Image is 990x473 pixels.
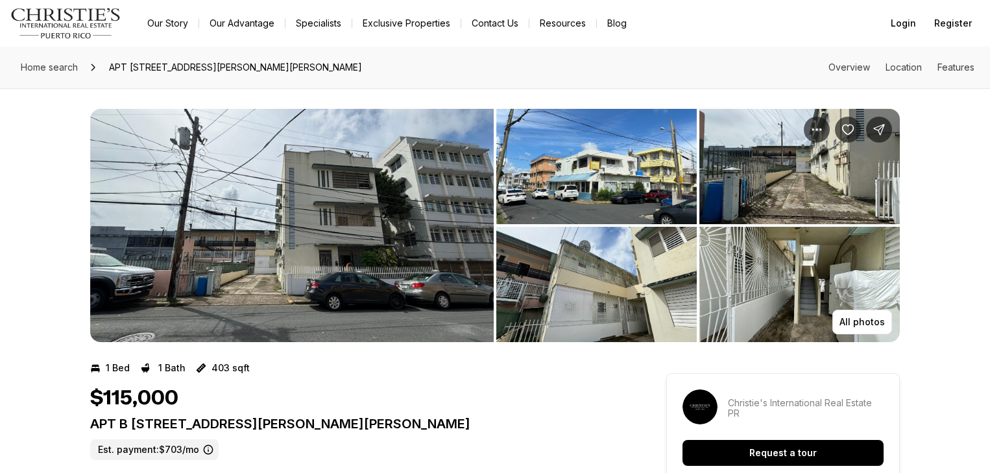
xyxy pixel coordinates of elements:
[90,109,494,342] li: 1 of 5
[866,117,892,143] button: Share Property: APT B 2 DOMINGO CABRERA 112 #1
[839,317,885,327] p: All photos
[158,363,186,373] p: 1 Bath
[21,62,78,73] span: Home search
[461,14,529,32] button: Contact Us
[886,62,922,73] a: Skip to: Location
[682,440,884,466] button: Request a tour
[597,14,637,32] a: Blog
[496,109,900,342] li: 2 of 5
[835,117,861,143] button: Save Property: APT B 2 DOMINGO CABRERA 112 #1
[90,109,900,342] div: Listing Photos
[90,386,178,411] h1: $115,000
[934,18,972,29] span: Register
[352,14,461,32] a: Exclusive Properties
[828,62,974,73] nav: Page section menu
[496,109,697,224] button: View image gallery
[828,62,870,73] a: Skip to: Overview
[699,227,900,342] button: View image gallery
[926,10,980,36] button: Register
[90,439,219,460] label: Est. payment: $703/mo
[832,310,892,334] button: All photos
[285,14,352,32] a: Specialists
[137,14,199,32] a: Our Story
[749,448,817,458] p: Request a tour
[891,18,916,29] span: Login
[199,14,285,32] a: Our Advantage
[104,57,367,78] span: APT [STREET_ADDRESS][PERSON_NAME][PERSON_NAME]
[496,227,697,342] button: View image gallery
[804,117,830,143] button: Property options
[728,398,884,419] p: Christie's International Real Estate PR
[699,109,900,224] button: View image gallery
[211,363,250,373] p: 403 sqft
[106,363,130,373] p: 1 Bed
[90,416,620,432] p: APT B [STREET_ADDRESS][PERSON_NAME][PERSON_NAME]
[529,14,596,32] a: Resources
[937,62,974,73] a: Skip to: Features
[10,8,121,39] img: logo
[90,109,494,342] button: View image gallery
[883,10,924,36] button: Login
[16,57,83,78] a: Home search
